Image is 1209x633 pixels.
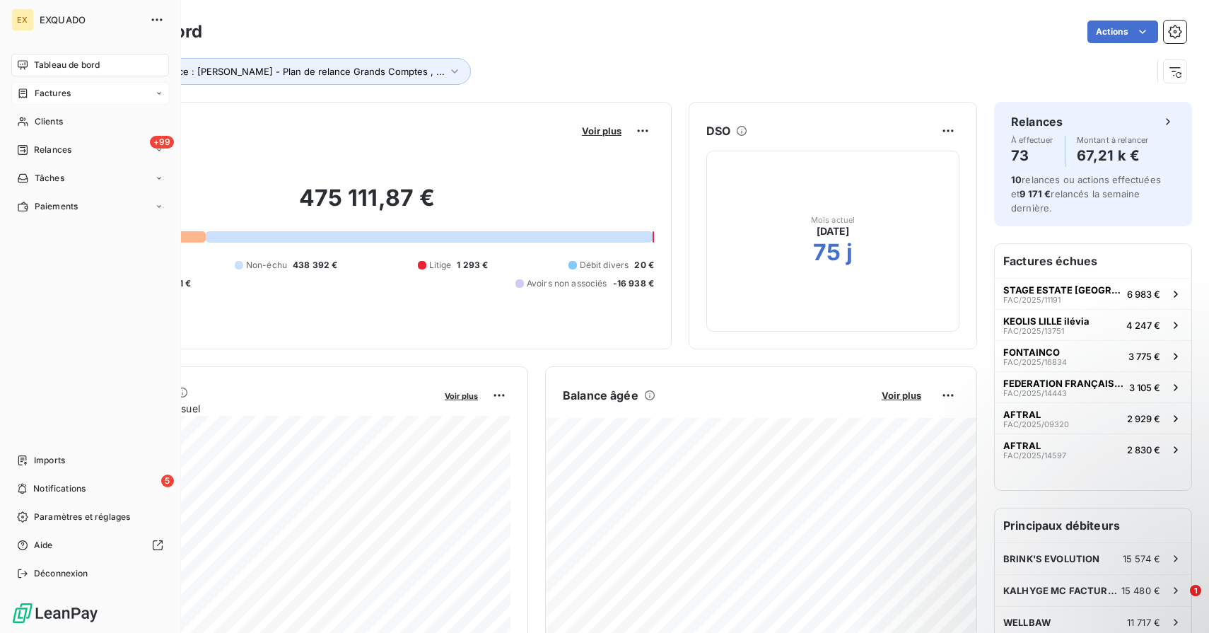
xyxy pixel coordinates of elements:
[34,539,53,552] span: Aide
[34,511,130,523] span: Paramètres et réglages
[1011,113,1063,130] h6: Relances
[1003,284,1121,296] span: STAGE ESTATE [GEOGRAPHIC_DATA]
[1020,188,1051,199] span: 9 171 €
[527,277,607,290] span: Avoirs non associés
[34,144,71,156] span: Relances
[1003,327,1064,335] span: FAC/2025/13751
[34,567,88,580] span: Déconnexion
[634,259,654,272] span: 20 €
[1003,420,1069,429] span: FAC/2025/09320
[1126,320,1160,331] span: 4 247 €
[1190,585,1201,596] span: 1
[1011,144,1053,167] h4: 73
[995,309,1191,340] button: KEOLIS LILLE iléviaFAC/2025/137514 247 €
[150,136,174,149] span: +99
[813,238,841,267] h2: 75
[34,454,65,467] span: Imports
[440,389,482,402] button: Voir plus
[1127,617,1160,628] span: 11 717 €
[1003,378,1123,389] span: FEDERATION FRANÇAISE DE FOOTBALL
[1003,389,1067,397] span: FAC/2025/14443
[1127,413,1160,424] span: 2 929 €
[926,496,1209,595] iframe: Intercom notifications message
[1003,296,1061,304] span: FAC/2025/11191
[121,66,445,77] span: Plan de relance : [PERSON_NAME] - Plan de relance Grands Comptes , ...
[1003,358,1067,366] span: FAC/2025/16834
[563,387,638,404] h6: Balance âgée
[995,402,1191,434] button: AFTRALFAC/2025/093202 929 €
[11,8,34,31] div: EX
[33,482,86,495] span: Notifications
[1011,174,1022,185] span: 10
[429,259,452,272] span: Litige
[582,125,621,137] span: Voir plus
[293,259,337,272] span: 438 392 €
[80,401,435,416] span: Chiffre d'affaires mensuel
[882,390,921,401] span: Voir plus
[877,389,925,402] button: Voir plus
[706,122,730,139] h6: DSO
[1003,440,1041,451] span: AFTRAL
[1127,444,1160,455] span: 2 830 €
[811,216,855,224] span: Mois actuel
[1003,315,1090,327] span: KEOLIS LILLE ilévia
[995,244,1191,278] h6: Factures échues
[100,58,471,85] button: Plan de relance : [PERSON_NAME] - Plan de relance Grands Comptes , ...
[1003,347,1060,358] span: FONTAINCO
[40,14,141,25] span: EXQUADO
[34,59,100,71] span: Tableau de bord
[1003,617,1051,628] span: WELLBAW
[580,259,629,272] span: Débit divers
[35,115,63,128] span: Clients
[1077,144,1149,167] h4: 67,21 k €
[1087,21,1158,43] button: Actions
[246,259,287,272] span: Non-échu
[613,277,654,290] span: -16 938 €
[35,87,71,100] span: Factures
[1077,136,1149,144] span: Montant à relancer
[161,475,174,487] span: 5
[995,434,1191,465] button: AFTRALFAC/2025/145972 830 €
[1128,351,1160,362] span: 3 775 €
[457,259,488,272] span: 1 293 €
[1161,585,1195,619] iframe: Intercom live chat
[35,172,64,185] span: Tâches
[11,534,169,557] a: Aide
[846,238,853,267] h2: j
[995,278,1191,309] button: STAGE ESTATE [GEOGRAPHIC_DATA]FAC/2025/111916 983 €
[35,200,78,213] span: Paiements
[578,124,626,137] button: Voir plus
[1003,451,1066,460] span: FAC/2025/14597
[817,224,850,238] span: [DATE]
[1003,409,1041,420] span: AFTRAL
[1011,136,1053,144] span: À effectuer
[1129,382,1160,393] span: 3 105 €
[11,602,99,625] img: Logo LeanPay
[445,391,478,401] span: Voir plus
[995,371,1191,402] button: FEDERATION FRANÇAISE DE FOOTBALLFAC/2025/144433 105 €
[80,184,654,226] h2: 475 111,87 €
[1127,289,1160,300] span: 6 983 €
[1011,174,1161,214] span: relances ou actions effectuées et relancés la semaine dernière.
[995,340,1191,371] button: FONTAINCOFAC/2025/168343 775 €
